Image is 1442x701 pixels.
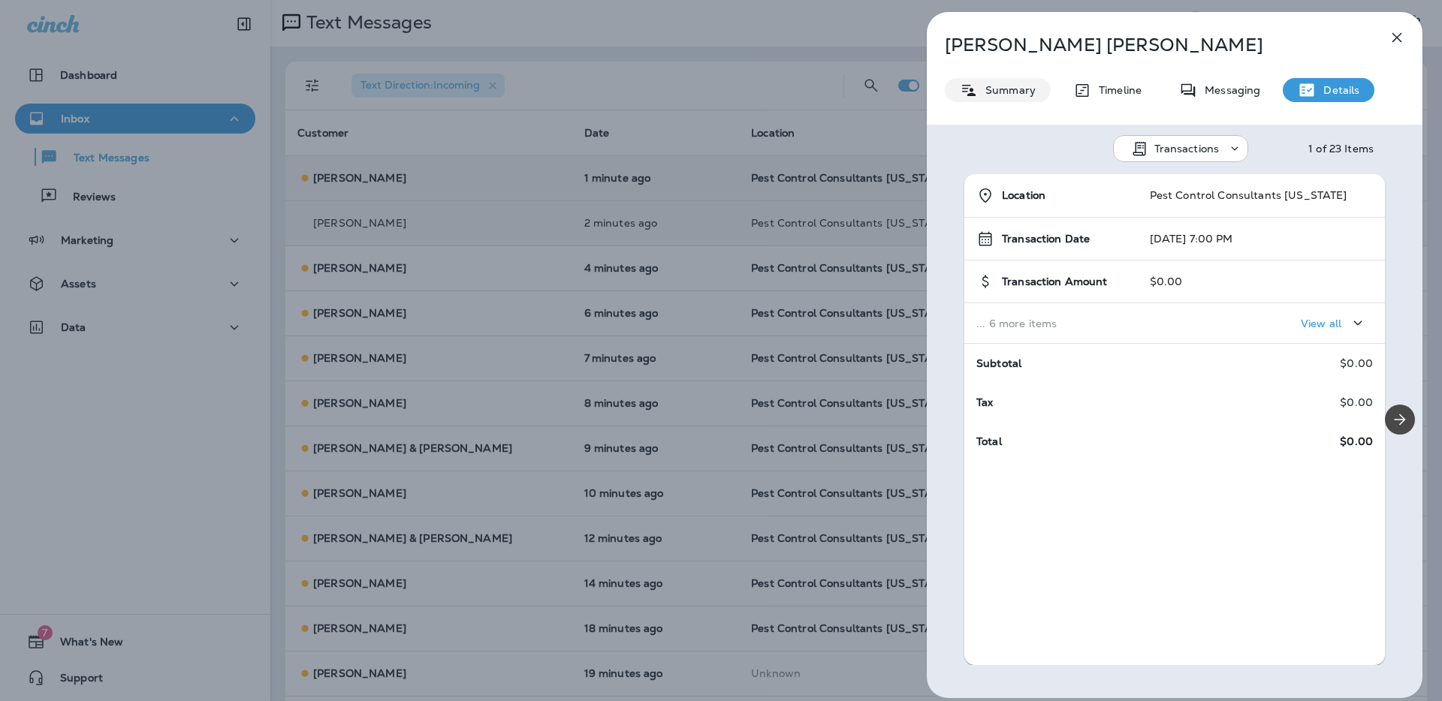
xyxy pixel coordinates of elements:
span: $0.00 [1340,435,1373,448]
div: 1 of 23 Items [1308,143,1374,155]
p: ... 6 more items [976,317,1126,329]
p: $0.00 [1340,357,1373,369]
span: Tax [976,396,993,409]
p: Summary [978,84,1036,96]
span: Transaction Amount [1002,275,1108,288]
span: Subtotal [976,357,1021,370]
td: [DATE] 7:00 PM [1138,218,1385,260]
span: Transaction Date [1002,233,1090,245]
p: $0.00 [1340,396,1373,408]
p: Messaging [1197,84,1260,96]
button: View all [1295,309,1373,337]
td: Pest Control Consultants [US_STATE] [1138,174,1385,218]
span: Location [1002,189,1045,202]
p: Details [1316,84,1359,96]
p: [PERSON_NAME] [PERSON_NAME] [945,35,1355,56]
p: Transactions [1154,143,1220,155]
span: Total [976,435,1002,448]
button: Next [1385,405,1415,435]
p: Timeline [1091,84,1142,96]
td: $0.00 [1138,260,1385,303]
p: View all [1301,317,1341,329]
